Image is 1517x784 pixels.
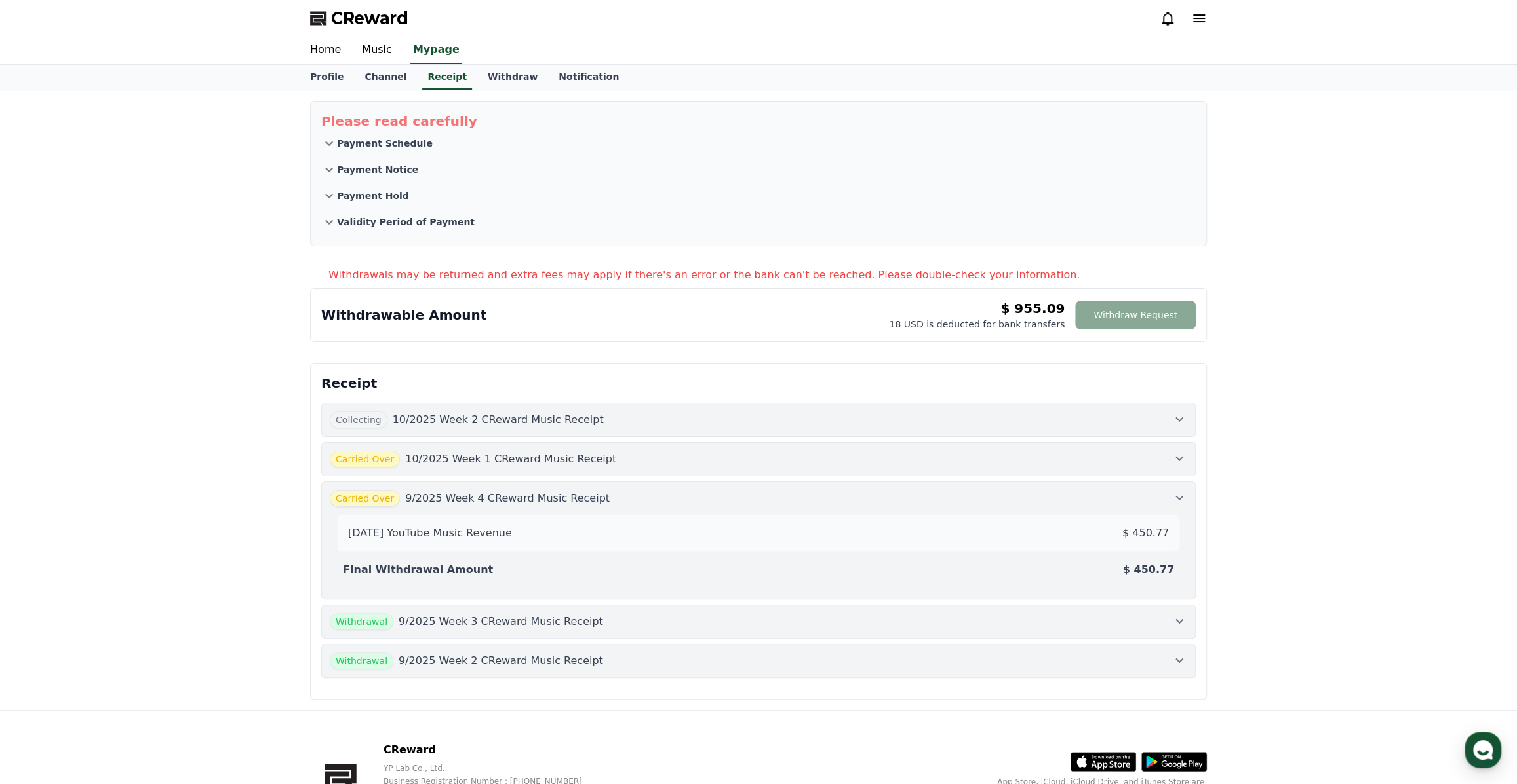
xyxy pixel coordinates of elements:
[351,37,403,64] a: Music
[337,215,475,229] p: Validity Period of Payment
[405,451,616,467] p: 10/2025 Week 1 CReward Music Receipt
[331,8,408,29] span: CReward
[1123,562,1174,578] p: $ 450.77
[330,451,400,468] span: Carried Over
[321,481,1196,599] button: Carried Over 9/2025 Week 4 CReward Music Receipt [DATE] YouTube Music Revenue $ 450.77 Final With...
[477,65,548,90] a: Withdraw
[4,415,87,448] a: Home
[321,306,486,324] p: Withdrawable Amount
[109,436,148,446] span: Messages
[321,157,1196,183] button: Payment Notice
[321,130,1196,157] button: Payment Schedule
[330,490,400,507] span: Carried Over
[321,605,1196,639] button: Withdrawal 9/2025 Week 3 CReward Music Receipt
[889,318,1065,331] p: 18 USD is deducted for bank transfers
[410,37,462,64] a: Mypage
[310,8,408,29] a: CReward
[300,37,351,64] a: Home
[337,189,409,202] p: Payment Hold
[393,412,604,428] p: 10/2025 Week 2 CReward Music Receipt
[384,763,603,774] p: YP Lab Co., Ltd.
[169,415,252,448] a: Settings
[1075,301,1196,329] button: Withdraw Request
[405,491,610,506] p: 9/2025 Week 4 CReward Music Receipt
[1000,299,1065,318] p: $ 955.09
[321,442,1196,476] button: Carried Over 10/2025 Week 1 CReward Music Receipt
[548,65,629,90] a: Notification
[328,267,1207,283] p: Withdrawals may be returned and extra fees may apply if there's an error or the bank can't be rea...
[87,415,169,448] a: Messages
[348,525,512,541] p: [DATE] YouTube Music Revenue
[300,65,354,90] a: Profile
[194,435,226,445] span: Settings
[343,562,493,578] p: Final Withdrawal Amount
[337,137,433,150] p: Payment Schedule
[399,614,603,629] p: 9/2025 Week 3 CReward Music Receipt
[337,163,418,176] p: Payment Notice
[422,65,472,90] a: Receipt
[321,112,1196,130] p: Please read carefully
[1122,525,1169,541] p: $ 450.77
[321,403,1196,437] button: Collecting 10/2025 Week 2 CReward Music Receipt
[321,374,1196,392] p: Receipt
[354,65,417,90] a: Channel
[384,742,603,758] p: CReward
[321,183,1196,209] button: Payment Hold
[33,435,56,445] span: Home
[330,411,387,428] span: Collecting
[330,652,393,669] span: Withdrawal
[330,613,393,630] span: Withdrawal
[321,209,1196,235] button: Validity Period of Payment
[399,653,603,669] p: 9/2025 Week 2 CReward Music Receipt
[321,644,1196,678] button: Withdrawal 9/2025 Week 2 CReward Music Receipt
